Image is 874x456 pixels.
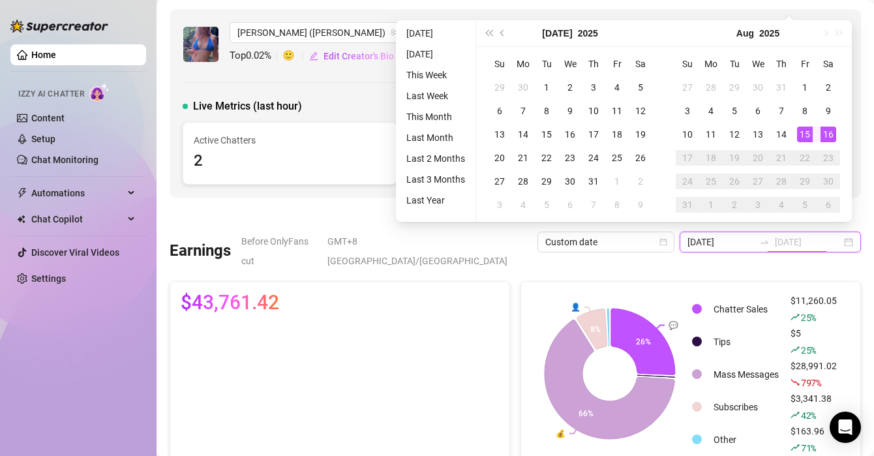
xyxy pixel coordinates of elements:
div: 9 [562,103,578,119]
span: Active Chatters [194,133,386,147]
span: $43,761.42 [181,292,279,313]
div: 17 [586,127,601,142]
span: swap-right [759,237,770,247]
div: 19 [727,150,742,166]
span: Automations [31,183,124,204]
li: This Month [401,109,470,125]
td: 2025-08-01 [793,76,817,99]
div: 11 [609,103,625,119]
div: 27 [492,174,507,189]
div: 18 [609,127,625,142]
td: 2025-08-08 [605,193,629,217]
div: 1 [703,197,719,213]
td: 2025-07-31 [582,170,605,193]
div: 27 [680,80,695,95]
span: fall [791,378,800,387]
td: 2025-08-11 [699,123,723,146]
td: 2025-07-29 [723,76,746,99]
th: Sa [817,52,840,76]
td: 2025-08-10 [676,123,699,146]
span: rise [791,443,800,452]
text: 💰 [556,428,565,438]
div: 16 [821,127,836,142]
div: 7 [586,197,601,213]
td: 2025-08-12 [723,123,746,146]
div: 21 [774,150,789,166]
div: 2 [727,197,742,213]
td: 2025-08-13 [746,123,770,146]
div: 1 [539,80,554,95]
div: 24 [680,174,695,189]
td: 2025-07-20 [488,146,511,170]
div: 12 [633,103,648,119]
span: 42 % [801,409,816,421]
th: Th [582,52,605,76]
div: $5 [791,326,837,357]
td: 2025-07-13 [488,123,511,146]
div: 7 [515,103,531,119]
span: Before OnlyFans cut [241,232,320,271]
td: 2025-07-30 [746,76,770,99]
td: 2025-09-06 [817,193,840,217]
li: [DATE] [401,25,470,41]
span: Izzy AI Chatter [18,88,84,100]
td: 2025-08-07 [770,99,793,123]
div: 8 [539,103,554,119]
td: 2025-08-21 [770,146,793,170]
div: 29 [727,80,742,95]
th: Tu [723,52,746,76]
td: 2025-07-07 [511,99,535,123]
td: 2025-07-23 [558,146,582,170]
div: 12 [727,127,742,142]
td: Other [708,424,784,455]
td: 2025-08-02 [817,76,840,99]
td: 2025-08-16 [817,123,840,146]
td: 2025-07-10 [582,99,605,123]
span: Top 0.02 % [230,48,282,64]
div: 2 [633,174,648,189]
div: 10 [680,127,695,142]
span: Custom date [545,232,667,252]
td: 2025-07-26 [629,146,652,170]
div: 30 [750,80,766,95]
td: 2025-08-25 [699,170,723,193]
td: 2025-08-15 [793,123,817,146]
span: 🙂 [282,48,309,64]
div: 16 [562,127,578,142]
th: Sa [629,52,652,76]
div: 2 [562,80,578,95]
div: 3 [750,197,766,213]
td: 2025-08-09 [817,99,840,123]
span: rise [791,410,800,419]
div: 23 [562,150,578,166]
div: 4 [774,197,789,213]
span: 25 % [801,311,816,324]
a: Home [31,50,56,60]
td: 2025-09-02 [723,193,746,217]
td: 2025-07-31 [770,76,793,99]
div: 20 [492,150,507,166]
td: 2025-07-22 [535,146,558,170]
td: 2025-07-11 [605,99,629,123]
td: 2025-07-09 [558,99,582,123]
div: 31 [774,80,789,95]
td: 2025-08-01 [605,170,629,193]
td: 2025-08-04 [511,193,535,217]
span: Edit Creator's Bio [324,51,394,61]
span: GMT+8 [GEOGRAPHIC_DATA]/[GEOGRAPHIC_DATA] [327,232,530,271]
td: 2025-06-30 [511,76,535,99]
th: Su [488,52,511,76]
button: Choose a month [736,20,754,46]
img: logo-BBDzfeDw.svg [10,20,108,33]
div: 15 [797,127,813,142]
input: End date [775,235,841,249]
td: 2025-08-08 [793,99,817,123]
td: 2025-08-14 [770,123,793,146]
div: 1 [797,80,813,95]
li: Last 3 Months [401,172,470,187]
td: 2025-07-08 [535,99,558,123]
td: 2025-08-20 [746,146,770,170]
td: 2025-07-25 [605,146,629,170]
div: 18 [703,150,719,166]
div: 21 [515,150,531,166]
